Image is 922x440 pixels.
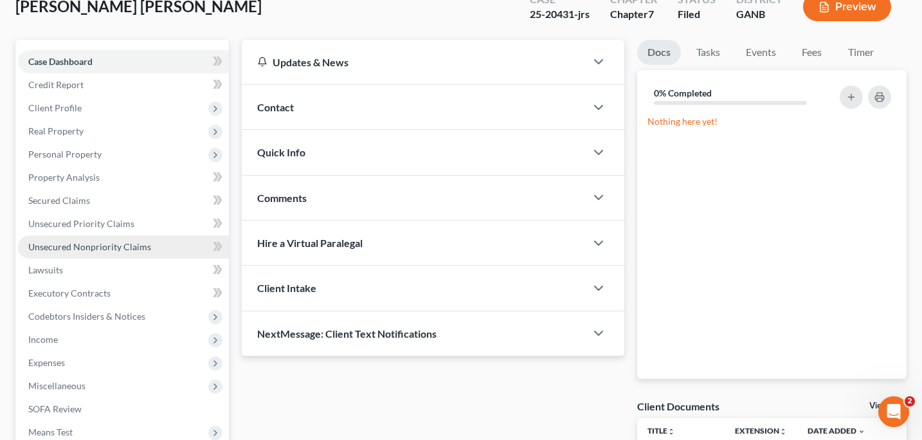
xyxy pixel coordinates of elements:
[28,403,82,414] span: SOFA Review
[257,192,307,204] span: Comments
[779,428,787,435] i: unfold_more
[28,172,100,183] span: Property Analysis
[18,259,229,282] a: Lawsuits
[18,73,229,96] a: Credit Report
[257,327,437,340] span: NextMessage: Client Text Notifications
[257,146,305,158] span: Quick Info
[28,241,151,252] span: Unsecured Nonpriority Claims
[28,218,134,229] span: Unsecured Priority Claims
[736,7,782,22] div: GANB
[28,334,58,345] span: Income
[257,282,316,294] span: Client Intake
[257,55,570,69] div: Updates & News
[878,396,909,427] iframe: Intercom live chat
[647,426,675,435] a: Titleunfold_more
[667,428,675,435] i: unfold_more
[905,396,915,407] span: 2
[28,264,63,275] span: Lawsuits
[28,79,84,90] span: Credit Report
[28,125,84,136] span: Real Property
[18,282,229,305] a: Executory Contracts
[18,166,229,189] a: Property Analysis
[28,311,145,322] span: Codebtors Insiders & Notices
[257,101,294,113] span: Contact
[654,87,712,98] strong: 0% Completed
[28,56,93,67] span: Case Dashboard
[678,7,716,22] div: Filed
[808,426,865,435] a: Date Added expand_more
[869,401,901,410] a: View All
[28,380,86,391] span: Miscellaneous
[18,398,229,421] a: SOFA Review
[28,357,65,368] span: Expenses
[637,399,719,413] div: Client Documents
[647,115,896,128] p: Nothing here yet!
[791,40,833,65] a: Fees
[858,428,865,435] i: expand_more
[28,195,90,206] span: Secured Claims
[28,102,82,113] span: Client Profile
[28,288,111,298] span: Executory Contracts
[735,426,787,435] a: Extensionunfold_more
[610,7,657,22] div: Chapter
[736,40,786,65] a: Events
[28,149,102,160] span: Personal Property
[18,189,229,212] a: Secured Claims
[18,235,229,259] a: Unsecured Nonpriority Claims
[686,40,730,65] a: Tasks
[18,50,229,73] a: Case Dashboard
[648,8,654,20] span: 7
[257,237,363,249] span: Hire a Virtual Paralegal
[18,212,229,235] a: Unsecured Priority Claims
[530,7,590,22] div: 25-20431-jrs
[838,40,884,65] a: Timer
[28,426,73,437] span: Means Test
[637,40,681,65] a: Docs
